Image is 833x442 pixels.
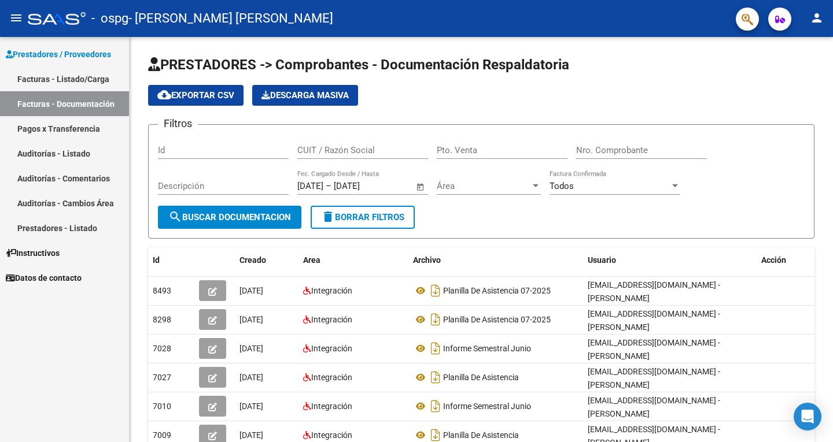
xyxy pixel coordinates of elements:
span: Planilla De Asistencia [443,430,519,440]
span: [DATE] [239,373,263,382]
span: [DATE] [239,402,263,411]
datatable-header-cell: Id [148,248,194,273]
span: - [PERSON_NAME] [PERSON_NAME] [128,6,333,31]
span: Integración [311,315,352,324]
i: Descargar documento [428,281,443,300]
span: [DATE] [239,430,263,440]
span: [DATE] [239,286,263,295]
span: Área [437,181,530,191]
span: Informe Semestral Junio [443,344,531,353]
app-download-masive: Descarga masiva de comprobantes (adjuntos) [252,85,358,106]
button: Buscar Documentacion [158,206,301,229]
span: Prestadores / Proveedores [6,48,111,61]
datatable-header-cell: Usuario [583,248,757,273]
span: - ospg [91,6,128,31]
span: Id [153,255,160,265]
button: Exportar CSV [148,85,244,106]
span: Datos de contacto [6,272,82,284]
span: – [326,181,331,191]
mat-icon: delete [321,210,335,224]
i: Descargar documento [428,310,443,329]
h3: Filtros [158,116,198,132]
button: Descarga Masiva [252,85,358,106]
span: 8298 [153,315,171,324]
span: [EMAIL_ADDRESS][DOMAIN_NAME] - [PERSON_NAME] [588,396,720,418]
div: Open Intercom Messenger [794,403,821,430]
span: [EMAIL_ADDRESS][DOMAIN_NAME] - [PERSON_NAME] [588,280,720,303]
span: Exportar CSV [157,90,234,101]
mat-icon: menu [9,11,23,25]
span: [DATE] [239,315,263,324]
span: Integración [311,286,352,295]
input: Start date [297,181,323,191]
span: Informe Semestral Junio [443,402,531,411]
i: Descargar documento [428,397,443,415]
span: 7009 [153,430,171,440]
i: Descargar documento [428,368,443,387]
span: Creado [239,255,266,265]
mat-icon: person [810,11,824,25]
datatable-header-cell: Area [298,248,408,273]
span: Planilla De Asistencia [443,373,519,382]
mat-icon: cloud_download [157,88,171,102]
mat-icon: search [168,210,182,224]
span: Acción [761,255,786,265]
datatable-header-cell: Creado [235,248,298,273]
i: Descargar documento [428,339,443,358]
span: Archivo [413,255,441,265]
span: Descarga Masiva [261,90,349,101]
span: 7028 [153,344,171,353]
span: Integración [311,373,352,382]
span: Planilla De Asistencia 07-2025 [443,315,551,324]
span: Integración [311,430,352,440]
datatable-header-cell: Acción [757,248,814,273]
button: Open calendar [414,180,427,194]
span: 7027 [153,373,171,382]
datatable-header-cell: Archivo [408,248,583,273]
span: [DATE] [239,344,263,353]
span: Todos [550,181,574,191]
button: Borrar Filtros [311,206,415,229]
span: [EMAIL_ADDRESS][DOMAIN_NAME] - [PERSON_NAME] [588,338,720,361]
span: Instructivos [6,247,60,259]
span: 8493 [153,286,171,295]
span: Buscar Documentacion [168,212,291,222]
span: Borrar Filtros [321,212,404,222]
span: [EMAIL_ADDRESS][DOMAIN_NAME] - [PERSON_NAME] [588,367,720,389]
span: Planilla De Asistencia 07-2025 [443,286,551,295]
span: Usuario [588,255,616,265]
input: End date [334,181,390,191]
span: PRESTADORES -> Comprobantes - Documentación Respaldatoria [148,57,569,73]
span: 7010 [153,402,171,411]
span: Integración [311,402,352,411]
span: Integración [311,344,352,353]
span: [EMAIL_ADDRESS][DOMAIN_NAME] - [PERSON_NAME] [588,309,720,332]
span: Area [303,255,320,265]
